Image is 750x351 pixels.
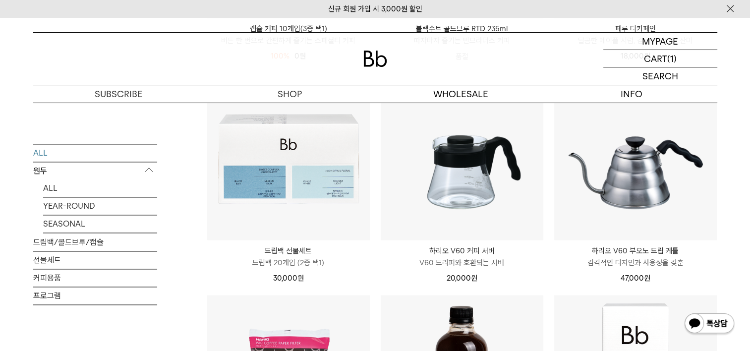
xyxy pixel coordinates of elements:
[33,144,157,162] a: ALL
[381,245,543,269] a: 하리오 V60 커피 서버 V60 드리퍼와 호환되는 서버
[554,245,717,257] p: 하리오 V60 부오노 드립 케틀
[375,85,546,103] p: WHOLESALE
[33,287,157,304] a: 프로그램
[33,162,157,180] p: 원두
[554,257,717,269] p: 감각적인 디자인과 사용성을 갖춘
[273,274,304,283] span: 30,000
[43,197,157,215] a: YEAR-ROUND
[684,312,735,336] img: 카카오톡 채널 1:1 채팅 버튼
[447,274,477,283] span: 20,000
[43,179,157,197] a: ALL
[33,85,204,103] a: SUBSCRIBE
[471,274,477,283] span: 원
[207,245,370,257] p: 드립백 선물세트
[43,215,157,233] a: SEASONAL
[381,77,543,240] img: 하리오 V60 커피 서버
[642,33,678,50] p: MYPAGE
[381,257,543,269] p: V60 드리퍼와 호환되는 서버
[621,274,650,283] span: 47,000
[554,245,717,269] a: 하리오 V60 부오노 드립 케틀 감각적인 디자인과 사용성을 갖춘
[603,33,717,50] a: MYPAGE
[33,269,157,287] a: 커피용품
[546,85,717,103] p: INFO
[381,245,543,257] p: 하리오 V60 커피 서버
[207,245,370,269] a: 드립백 선물세트 드립백 20개입 (2종 택1)
[297,274,304,283] span: 원
[603,50,717,67] a: CART (1)
[207,257,370,269] p: 드립백 20개입 (2종 택1)
[33,251,157,269] a: 선물세트
[328,4,422,13] a: 신규 회원 가입 시 3,000원 할인
[644,274,650,283] span: 원
[33,234,157,251] a: 드립백/콜드브루/캡슐
[554,77,717,240] img: 하리오 V60 부오노 드립 케틀
[667,50,677,67] p: (1)
[644,50,667,67] p: CART
[642,67,678,85] p: SEARCH
[207,77,370,240] img: 드립백 선물세트
[204,85,375,103] a: SHOP
[363,51,387,67] img: 로고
